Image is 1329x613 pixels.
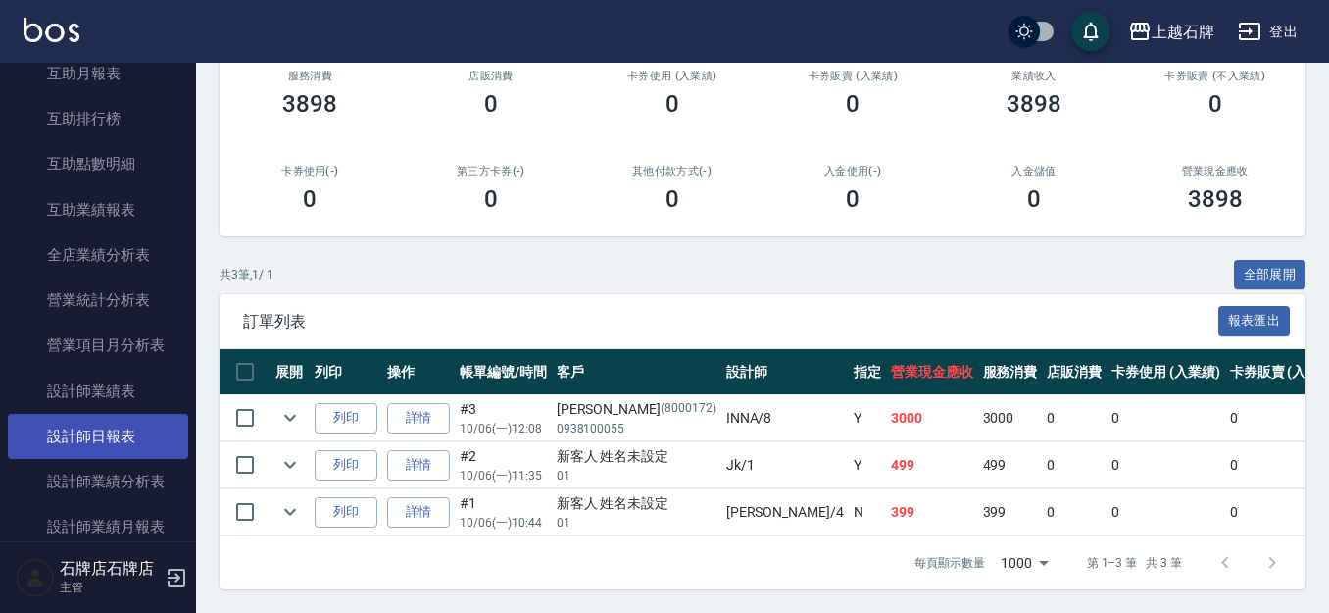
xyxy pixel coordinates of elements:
[661,399,716,420] p: (8000172)
[16,558,55,597] img: Person
[1042,442,1107,488] td: 0
[243,312,1218,332] span: 訂單列表
[455,442,552,488] td: #2
[665,185,679,213] h3: 0
[382,349,455,395] th: 操作
[1007,90,1061,118] h3: 3898
[1218,306,1291,336] button: 報表匯出
[460,514,547,532] p: 10/06 (一) 10:44
[60,579,160,596] p: 主管
[1107,489,1225,536] td: 0
[8,459,188,504] a: 設計師業績分析表
[220,266,273,283] p: 共 3 筆, 1 / 1
[721,489,849,536] td: [PERSON_NAME] /4
[552,349,721,395] th: 客戶
[1027,185,1041,213] h3: 0
[1107,349,1225,395] th: 卡券使用 (入業績)
[24,18,79,42] img: Logo
[243,70,377,82] h3: 服務消費
[460,467,547,485] p: 10/06 (一) 11:35
[721,349,849,395] th: 設計師
[786,165,920,178] h2: 入金使用(-)
[275,497,305,527] button: expand row
[303,185,317,213] h3: 0
[8,323,188,368] a: 營業項目月分析表
[1042,349,1107,395] th: 店販消費
[557,467,716,485] p: 01
[484,90,498,118] h3: 0
[8,369,188,414] a: 設計師業績表
[315,450,377,481] button: 列印
[310,349,382,395] th: 列印
[1208,90,1222,118] h3: 0
[8,278,188,323] a: 營業統計分析表
[60,559,160,579] h5: 石牌店石牌店
[886,349,978,395] th: 營業現金應收
[846,185,860,213] h3: 0
[455,395,552,441] td: #3
[8,51,188,96] a: 互助月報表
[424,165,559,178] h2: 第三方卡券(-)
[557,399,716,420] div: [PERSON_NAME]
[315,497,377,528] button: 列印
[424,70,559,82] h2: 店販消費
[1234,260,1306,290] button: 全部展開
[1042,395,1107,441] td: 0
[721,442,849,488] td: Jk /1
[1148,165,1282,178] h2: 營業現金應收
[1107,395,1225,441] td: 0
[271,349,310,395] th: 展開
[1071,12,1110,51] button: save
[557,514,716,532] p: 01
[1188,185,1243,213] h3: 3898
[967,70,1102,82] h2: 業績收入
[8,414,188,459] a: 設計師日報表
[978,442,1043,488] td: 499
[849,395,886,441] td: Y
[455,489,552,536] td: #1
[1148,70,1282,82] h2: 卡券販賣 (不入業績)
[1107,442,1225,488] td: 0
[8,141,188,186] a: 互助點數明細
[1152,20,1214,44] div: 上越石牌
[1230,14,1305,50] button: 登出
[605,70,739,82] h2: 卡券使用 (入業績)
[1120,12,1222,52] button: 上越石牌
[849,489,886,536] td: N
[849,349,886,395] th: 指定
[1218,311,1291,330] a: 報表匯出
[460,420,547,437] p: 10/06 (一) 12:08
[455,349,552,395] th: 帳單編號/時間
[8,96,188,141] a: 互助排行榜
[886,395,978,441] td: 3000
[275,450,305,480] button: expand row
[557,493,716,514] div: 新客人 姓名未設定
[557,420,716,437] p: 0938100055
[275,403,305,433] button: expand row
[387,403,450,434] a: 詳情
[282,90,337,118] h3: 3898
[978,395,1043,441] td: 3000
[484,185,498,213] h3: 0
[978,489,1043,536] td: 399
[886,489,978,536] td: 399
[387,450,450,481] a: 詳情
[967,165,1102,178] h2: 入金儲值
[993,536,1056,589] div: 1000
[387,497,450,528] a: 詳情
[8,232,188,278] a: 全店業績分析表
[1042,489,1107,536] td: 0
[8,504,188,549] a: 設計師業績月報表
[721,395,849,441] td: INNA /8
[849,442,886,488] td: Y
[557,446,716,467] div: 新客人 姓名未設定
[605,165,739,178] h2: 其他付款方式(-)
[786,70,920,82] h2: 卡券販賣 (入業績)
[886,442,978,488] td: 499
[846,90,860,118] h3: 0
[1087,554,1182,572] p: 第 1–3 筆 共 3 筆
[8,187,188,232] a: 互助業績報表
[243,165,377,178] h2: 卡券使用(-)
[665,90,679,118] h3: 0
[315,403,377,434] button: 列印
